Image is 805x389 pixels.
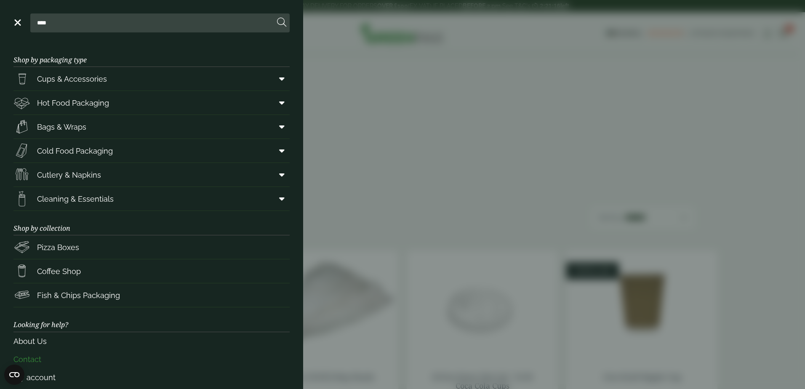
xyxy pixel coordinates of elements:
[13,287,30,304] img: FishNchip_box.svg
[13,283,290,307] a: Fish & Chips Packaging
[37,169,101,181] span: Cutlery & Napkins
[37,266,81,277] span: Coffee Shop
[13,263,30,280] img: HotDrink_paperCup.svg
[13,142,30,159] img: Sandwich_box.svg
[13,91,290,115] a: Hot Food Packaging
[13,187,290,210] a: Cleaning & Essentials
[37,145,113,157] span: Cold Food Packaging
[37,193,114,205] span: Cleaning & Essentials
[13,115,290,139] a: Bags & Wraps
[13,307,290,332] h3: Looking for help?
[13,368,290,386] a: My account
[37,242,79,253] span: Pizza Boxes
[13,43,290,67] h3: Shop by packaging type
[13,139,290,163] a: Cold Food Packaging
[13,190,30,207] img: open-wipe.svg
[13,211,290,235] h3: Shop by collection
[13,118,30,135] img: Paper_carriers.svg
[13,259,290,283] a: Coffee Shop
[13,235,290,259] a: Pizza Boxes
[13,166,30,183] img: Cutlery.svg
[37,121,86,133] span: Bags & Wraps
[13,94,30,111] img: Deli_box.svg
[13,350,290,368] a: Contact
[13,239,30,256] img: Pizza_boxes.svg
[37,73,107,85] span: Cups & Accessories
[37,97,109,109] span: Hot Food Packaging
[13,163,290,187] a: Cutlery & Napkins
[4,365,24,385] button: Open CMP widget
[13,67,290,91] a: Cups & Accessories
[37,290,120,301] span: Fish & Chips Packaging
[13,70,30,87] img: PintNhalf_cup.svg
[13,332,290,350] a: About Us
